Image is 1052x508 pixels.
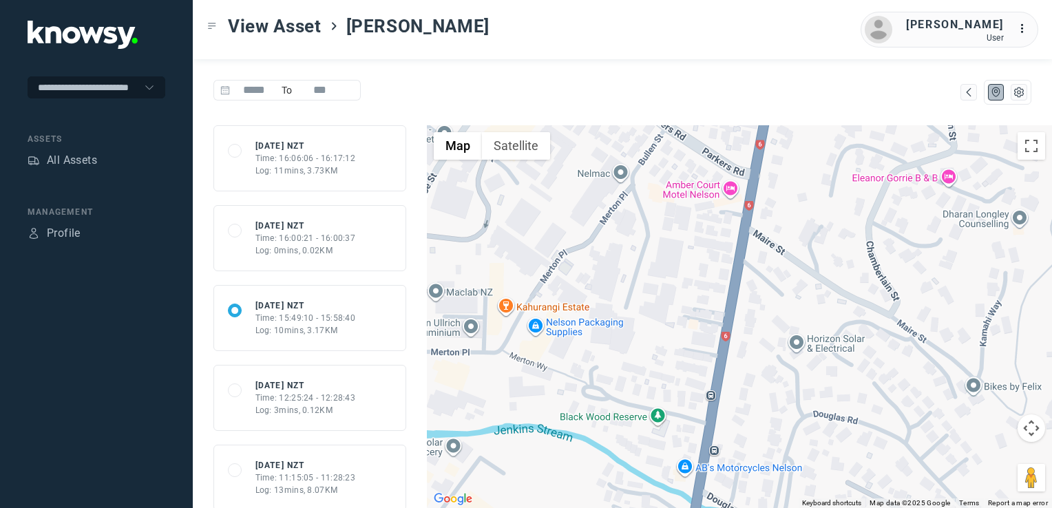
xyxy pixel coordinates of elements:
div: Assets [28,133,165,145]
tspan: ... [1018,23,1032,34]
div: User [906,33,1004,43]
div: Log: 10mins, 3.17KM [255,324,356,337]
div: Time: 16:06:06 - 16:17:12 [255,152,356,165]
a: Report a map error [988,499,1048,507]
span: [PERSON_NAME] [346,14,490,39]
div: Assets [28,154,40,167]
span: To [278,80,296,100]
img: avatar.png [865,16,892,43]
div: All Assets [47,152,97,169]
button: Drag Pegman onto the map to open Street View [1018,464,1045,491]
div: List [1013,86,1025,98]
div: [DATE] NZT [255,379,356,392]
div: Management [28,206,165,218]
a: ProfileProfile [28,225,81,242]
img: Google [430,490,476,508]
div: [DATE] NZT [255,140,356,152]
div: Map [990,86,1002,98]
button: Toggle fullscreen view [1018,132,1045,160]
div: Time: 11:15:05 - 11:28:23 [255,472,356,484]
span: Map data ©2025 Google [870,499,950,507]
div: Log: 0mins, 0.02KM [255,244,356,257]
div: [PERSON_NAME] [906,17,1004,33]
div: Log: 13mins, 8.07KM [255,484,356,496]
a: AssetsAll Assets [28,152,97,169]
div: Profile [47,225,81,242]
div: [DATE] NZT [255,459,356,472]
img: Application Logo [28,21,138,49]
span: View Asset [228,14,322,39]
button: Keyboard shortcuts [802,498,861,508]
div: : [1018,21,1034,39]
div: Time: 15:49:10 - 15:58:40 [255,312,356,324]
div: : [1018,21,1034,37]
div: [DATE] NZT [255,220,356,232]
a: Open this area in Google Maps (opens a new window) [430,490,476,508]
div: > [328,21,339,32]
button: Show street map [434,132,482,160]
div: Map [962,86,975,98]
div: Toggle Menu [207,21,217,31]
div: Time: 16:00:21 - 16:00:37 [255,232,356,244]
button: Show satellite imagery [482,132,550,160]
div: [DATE] NZT [255,299,356,312]
button: Map camera controls [1018,414,1045,442]
a: Terms (opens in new tab) [959,499,980,507]
div: Profile [28,227,40,240]
div: Log: 11mins, 3.73KM [255,165,356,177]
div: Log: 3mins, 0.12KM [255,404,356,416]
div: Time: 12:25:24 - 12:28:43 [255,392,356,404]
